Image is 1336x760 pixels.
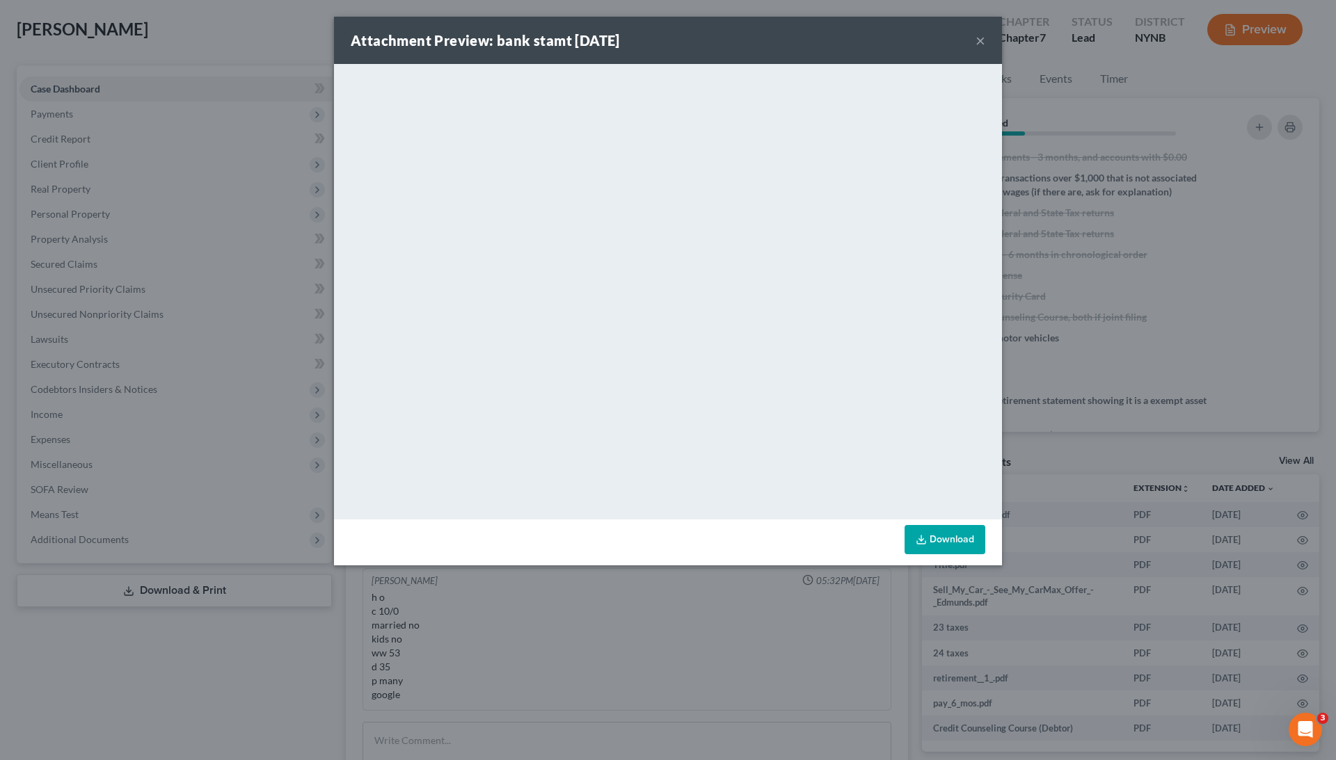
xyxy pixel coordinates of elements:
span: 3 [1317,713,1328,724]
iframe: Intercom live chat [1289,713,1322,746]
iframe: <object ng-attr-data='[URL][DOMAIN_NAME]' type='application/pdf' width='100%' height='650px'></ob... [334,64,1002,516]
a: Download [905,525,985,554]
strong: Attachment Preview: bank stamt [DATE] [351,32,620,49]
button: × [976,32,985,49]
